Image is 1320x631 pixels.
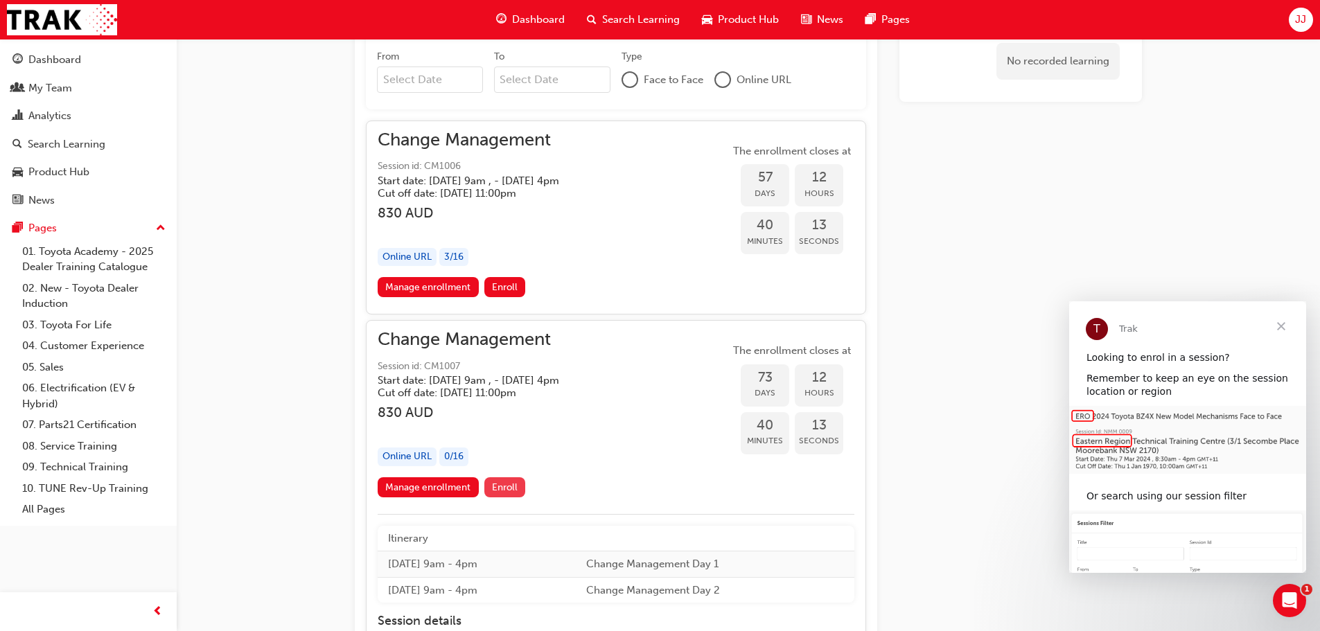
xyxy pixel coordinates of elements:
td: Change Management Day 2 [576,577,854,603]
a: search-iconSearch Learning [576,6,691,34]
span: search-icon [12,139,22,151]
span: Change Management [378,132,581,148]
button: Change ManagementSession id: CM1007Start date: [DATE] 9am , - [DATE] 4pm Cut off date: [DATE] 11:... [378,332,854,502]
h5: Start date: [DATE] 9am , - [DATE] 4pm [378,374,559,386]
a: Dashboard [6,47,171,73]
a: 05. Sales [17,357,171,378]
span: Search Learning [602,12,680,28]
span: pages-icon [12,222,23,235]
span: Product Hub [718,12,779,28]
a: My Team [6,75,171,101]
span: Enroll [492,481,518,493]
span: Pages [881,12,910,28]
a: 04. Customer Experience [17,335,171,357]
span: Minutes [741,433,789,449]
td: [DATE] 9am - 4pm [378,551,576,578]
span: Session id: CM1006 [378,159,581,175]
span: 12 [795,170,843,186]
span: 57 [741,170,789,186]
a: 08. Service Training [17,436,171,457]
span: Seconds [795,433,843,449]
h4: Session details [378,614,828,629]
h3: 830 AUD [378,205,581,221]
span: Dashboard [512,12,565,28]
span: 40 [741,418,789,434]
span: Hours [795,385,843,401]
span: prev-icon [152,603,163,621]
input: To [494,66,611,93]
a: pages-iconPages [854,6,921,34]
button: Enroll [484,277,526,297]
span: Face to Face [644,72,703,88]
span: The enrollment closes at [730,343,854,359]
div: Online URL [378,447,437,466]
span: Seconds [795,233,843,249]
span: Days [741,186,789,202]
div: Dashboard [28,52,81,68]
div: Pages [28,220,57,236]
a: car-iconProduct Hub [691,6,790,34]
div: 3 / 16 [439,248,468,267]
span: people-icon [12,82,23,95]
a: 02. New - Toyota Dealer Induction [17,278,171,314]
a: news-iconNews [790,6,854,34]
span: Change Management [378,332,581,348]
button: DashboardMy TeamAnalyticsSearch LearningProduct HubNews [6,44,171,215]
span: news-icon [801,11,811,28]
span: news-icon [12,195,23,207]
a: guage-iconDashboard [485,6,576,34]
span: guage-icon [12,54,23,66]
td: Change Management Day 1 [576,551,854,578]
div: From [377,50,399,64]
a: 03. Toyota For Life [17,314,171,336]
a: 09. Technical Training [17,456,171,478]
div: Type [622,50,642,64]
span: chart-icon [12,110,23,123]
th: Itinerary [378,526,576,551]
button: Enroll [484,477,526,497]
span: 73 [741,370,789,386]
iframe: Intercom live chat message [1069,301,1306,573]
img: Trak [7,4,117,35]
a: Search Learning [6,132,171,157]
h5: Cut off date: [DATE] 11:00pm [378,187,559,199]
div: Online URL [378,248,437,267]
div: No recorded learning [996,43,1120,80]
div: Analytics [28,108,71,124]
a: 07. Parts21 Certification [17,414,171,436]
span: 13 [795,217,843,233]
button: Change ManagementSession id: CM1006Start date: [DATE] 9am , - [DATE] 4pm Cut off date: [DATE] 11:... [378,132,854,303]
a: News [6,188,171,213]
td: [DATE] 9am - 4pm [378,577,576,603]
div: Search Learning [28,136,105,152]
a: Manage enrollment [378,477,479,497]
a: 01. Toyota Academy - 2025 Dealer Training Catalogue [17,241,171,278]
span: up-icon [156,220,166,238]
span: 40 [741,217,789,233]
button: Pages [6,215,171,241]
span: 13 [795,418,843,434]
span: car-icon [702,11,712,28]
span: Hours [795,186,843,202]
div: News [28,193,55,208]
span: guage-icon [496,11,507,28]
a: 10. TUNE Rev-Up Training [17,478,171,499]
span: Online URL [737,72,791,88]
span: search-icon [587,11,597,28]
span: Session id: CM1007 [378,359,581,375]
span: car-icon [12,166,23,179]
span: The enrollment closes at [730,143,854,159]
a: All Pages [17,499,171,520]
span: Enroll [492,281,518,293]
iframe: Intercom live chat [1273,584,1306,617]
a: Manage enrollment [378,277,479,297]
span: Minutes [741,233,789,249]
div: 0 / 16 [439,447,468,466]
span: News [817,12,843,28]
a: Analytics [6,103,171,129]
div: Product Hub [28,164,89,180]
h5: Start date: [DATE] 9am , - [DATE] 4pm [378,175,559,187]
